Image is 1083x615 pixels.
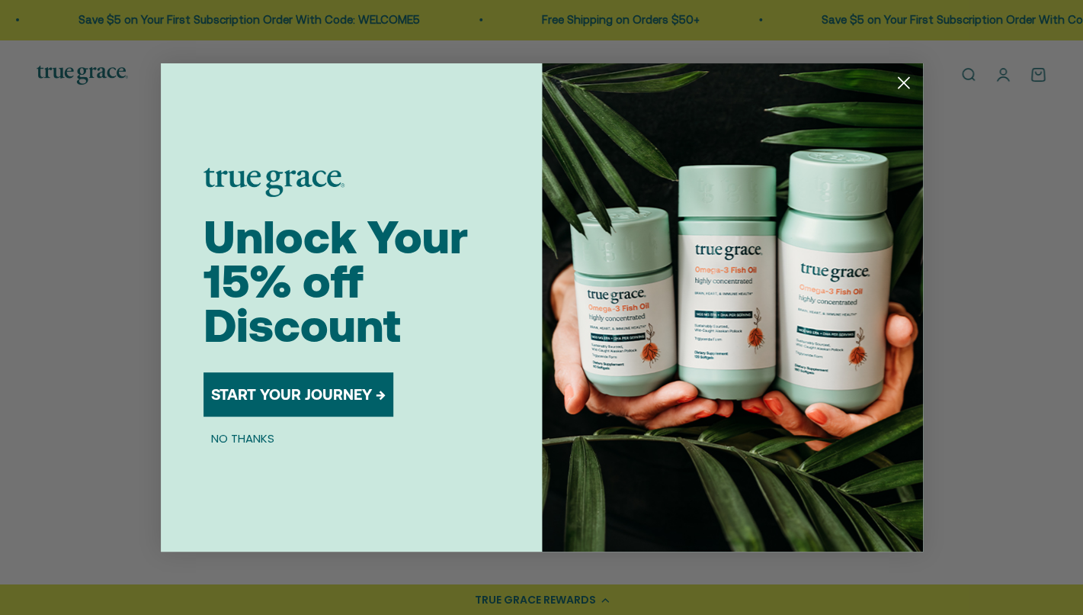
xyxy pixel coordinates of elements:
img: 098727d5-50f8-4f9b-9554-844bb8da1403.jpeg [542,63,923,552]
span: Unlock Your 15% off Discount [203,211,468,352]
img: logo placeholder [203,168,344,197]
button: START YOUR JOURNEY → [203,372,393,417]
button: NO THANKS [203,429,282,447]
button: Close dialog [890,69,917,96]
